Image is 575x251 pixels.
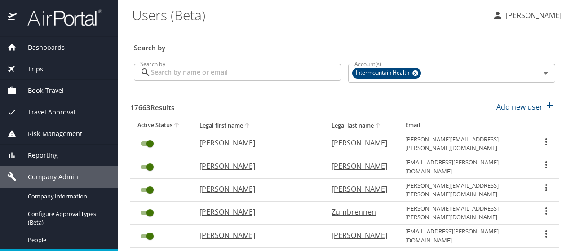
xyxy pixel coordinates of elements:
p: [PERSON_NAME] [199,230,314,241]
h3: Search by [134,37,555,53]
p: [PERSON_NAME] [503,10,562,21]
input: Search by name or email [151,64,341,81]
p: Add new user [496,101,543,112]
span: Company Admin [17,172,78,182]
span: People [28,236,107,244]
button: Open [540,67,552,79]
td: [PERSON_NAME][EMAIL_ADDRESS][PERSON_NAME][DOMAIN_NAME] [398,202,534,225]
button: sort [172,121,181,130]
p: [PERSON_NAME] [332,137,387,148]
h3: 17663 Results [130,97,174,113]
p: Zumbrennen [332,207,387,217]
th: Active Status [130,119,192,132]
p: [PERSON_NAME] [332,161,387,172]
p: [PERSON_NAME] [199,161,314,172]
p: [PERSON_NAME] [199,137,314,148]
img: airportal-logo.png [18,9,102,26]
td: [PERSON_NAME][EMAIL_ADDRESS][PERSON_NAME][DOMAIN_NAME] [398,178,534,201]
span: Company Information [28,192,107,201]
span: Dashboards [17,43,65,53]
th: Email [398,119,534,132]
td: [EMAIL_ADDRESS][PERSON_NAME][DOMAIN_NAME] [398,155,534,178]
span: Trips [17,64,43,74]
button: Add new user [493,97,559,117]
span: Book Travel [17,86,64,96]
p: [PERSON_NAME] [332,184,387,194]
span: Risk Management [17,129,82,139]
p: [PERSON_NAME] [199,184,314,194]
td: [EMAIL_ADDRESS][PERSON_NAME][DOMAIN_NAME] [398,225,534,247]
button: sort [243,122,252,130]
span: Reporting [17,150,58,160]
span: Intermountain Health [352,68,415,78]
span: Travel Approval [17,107,75,117]
td: [PERSON_NAME][EMAIL_ADDRESS][PERSON_NAME][DOMAIN_NAME] [398,132,534,155]
h1: Users (Beta) [132,1,485,29]
th: Legal last name [324,119,398,132]
span: Configure Approval Types (Beta) [28,210,107,227]
button: [PERSON_NAME] [489,7,565,23]
th: Legal first name [192,119,324,132]
div: Intermountain Health [352,68,421,79]
button: sort [374,122,383,130]
p: [PERSON_NAME] [199,207,314,217]
p: [PERSON_NAME] [332,230,387,241]
img: icon-airportal.png [8,9,18,26]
